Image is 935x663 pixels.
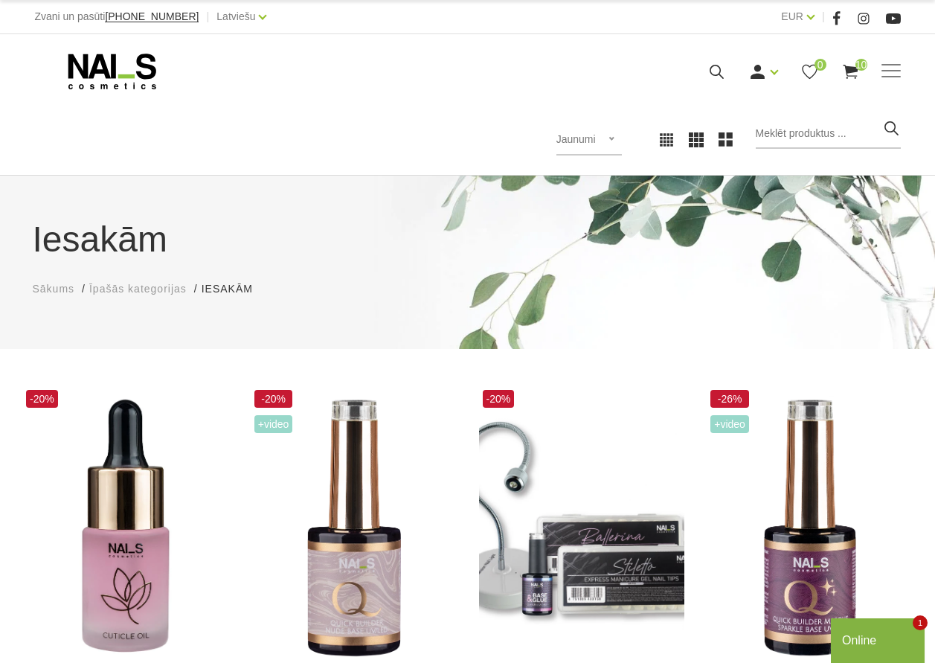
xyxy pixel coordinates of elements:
input: Meklēt produktus ... [756,119,901,149]
li: Iesakām [202,281,268,297]
span: | [822,7,825,26]
span: Sākums [33,283,75,295]
a: 0 [800,63,819,81]
span: -20% [26,390,58,408]
iframe: chat widget [831,615,928,663]
a: 10 [841,63,860,81]
span: -20% [254,390,293,408]
span: Jaunumi [556,133,596,145]
a: EUR [781,7,803,25]
span: 10 [855,59,867,71]
span: [PHONE_NUMBER] [105,10,199,22]
a: Sākums [33,281,75,297]
a: [PHONE_NUMBER] [105,11,199,22]
span: +Video [254,415,293,433]
span: | [206,7,209,26]
span: -20% [483,390,515,408]
span: -26% [710,390,749,408]
span: +Video [710,415,749,433]
span: 0 [814,59,826,71]
span: Īpašās kategorijas [89,283,187,295]
div: Zvani un pasūti [34,7,199,26]
h1: Iesakām [33,213,903,266]
a: Latviešu [216,7,255,25]
a: Īpašās kategorijas [89,281,187,297]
